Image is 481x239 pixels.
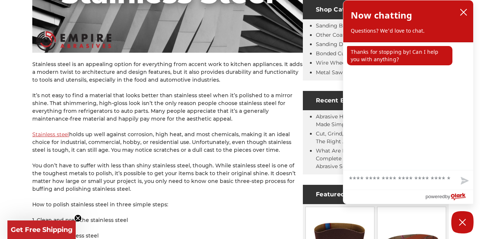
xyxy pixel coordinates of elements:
a: Stainless steel [32,131,69,138]
span: powered [425,192,445,201]
a: Metal Saw Blades [316,69,361,76]
button: close chatbox [458,7,469,18]
button: Close teaser [74,215,82,222]
a: Sanding Discs [316,41,353,48]
a: Cut, Grind, and Sand Cooler: How to Choose the Right Abrasives [316,130,431,145]
p: Thanks for stopping by! Can I help you with anything? [347,46,452,65]
span: by [445,192,450,201]
h4: Recent Blogs [303,91,449,110]
a: Abrasive Hardness, Toughness, and Friability Made Simple [316,113,431,128]
p: How to polish stainless steel in three simple steps: [32,201,303,209]
a: Powered by Olark [425,190,473,204]
a: Wire Wheels & Brushes [316,59,377,66]
button: Close Chatbox [451,211,474,233]
div: Get Free ShippingClose teaser [7,220,76,239]
a: Other Coated Abrasives [316,32,377,38]
p: Questions? We'd love to chat. [351,27,466,35]
h4: Featured Products [303,185,449,204]
p: It’s not easy to find a material that looks better than stainless steel when it’s polished to a m... [32,92,303,123]
h2: Now chatting [351,8,412,23]
a: What Are Industrial-Grade Abrasives? Your Complete Guide to High-Performance Abrasive Solutions [316,147,426,170]
p: You don’t have to suffer with less than shiny stainless steel, though. While stainless steel is o... [32,162,303,193]
button: Send message [455,173,473,190]
a: Bonded Cutting & Grinding [316,50,387,57]
p: 1. Clean and prep the stainless steel [32,216,303,224]
p: holds up well against corrosion, high heat, and most chemicals, making it an ideal choice for ind... [32,131,303,154]
div: chat [343,42,473,170]
a: Sanding Belts [316,22,352,29]
p: Stainless steel is an appealing option for everything from accent work to kitchen appliances. It ... [32,60,303,84]
span: Get Free Shipping [11,226,73,234]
